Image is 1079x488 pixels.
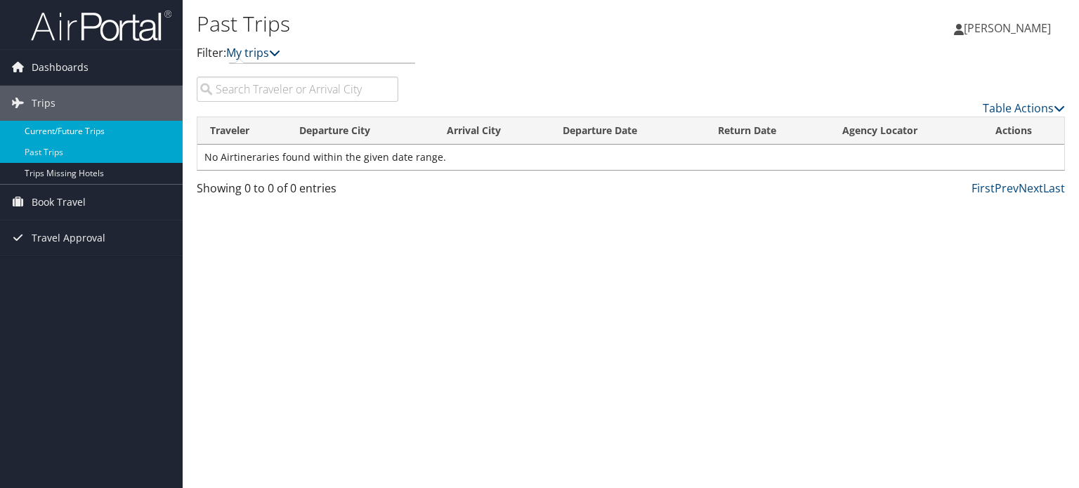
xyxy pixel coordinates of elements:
div: Showing 0 to 0 of 0 entries [197,180,398,204]
th: Traveler: activate to sort column ascending [197,117,287,145]
a: [PERSON_NAME] [954,7,1065,49]
th: Departure City: activate to sort column ascending [287,117,434,145]
span: Dashboards [32,50,89,85]
img: airportal-logo.png [31,9,171,42]
span: Travel Approval [32,220,105,256]
span: Book Travel [32,185,86,220]
p: Filter: [197,44,776,62]
th: Actions [983,117,1064,145]
h1: Past Trips [197,9,776,39]
th: Return Date: activate to sort column ascending [705,117,830,145]
th: Agency Locator: activate to sort column ascending [830,117,982,145]
a: Prev [995,180,1019,196]
span: [PERSON_NAME] [964,20,1051,36]
span: Trips [32,86,55,121]
a: First [972,180,995,196]
input: Search Traveler or Arrival City [197,77,398,102]
a: My trips [226,45,280,60]
a: Table Actions [983,100,1065,116]
td: No Airtineraries found within the given date range. [197,145,1064,170]
th: Arrival City: activate to sort column ascending [434,117,550,145]
th: Departure Date: activate to sort column ascending [550,117,705,145]
a: Last [1043,180,1065,196]
a: Next [1019,180,1043,196]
